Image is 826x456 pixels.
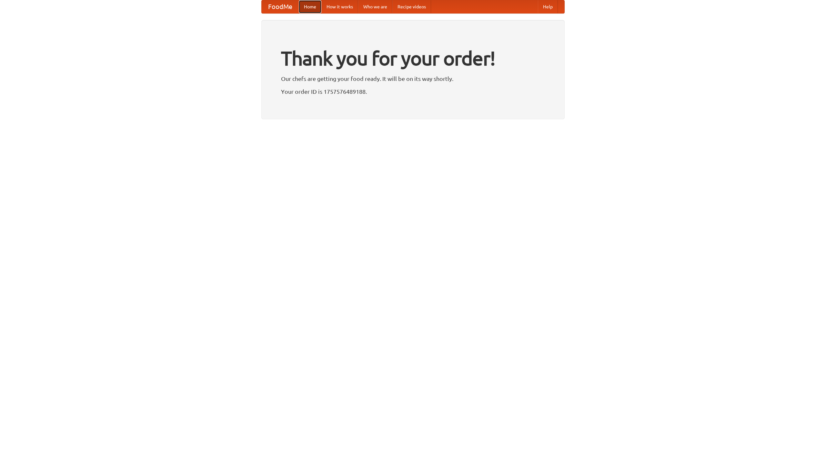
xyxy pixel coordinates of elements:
[321,0,358,13] a: How it works
[281,87,545,96] p: Your order ID is 1757576489188.
[281,74,545,83] p: Our chefs are getting your food ready. It will be on its way shortly.
[538,0,558,13] a: Help
[358,0,392,13] a: Who we are
[392,0,431,13] a: Recipe videos
[262,0,299,13] a: FoodMe
[299,0,321,13] a: Home
[281,43,545,74] h1: Thank you for your order!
